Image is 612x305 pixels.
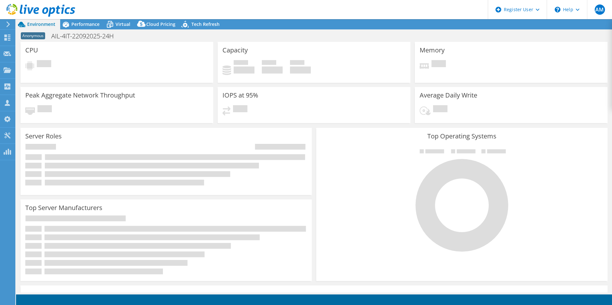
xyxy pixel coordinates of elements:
[27,21,55,27] span: Environment
[433,105,447,114] span: Pending
[262,60,276,66] span: Free
[222,92,258,99] h3: IOPS at 95%
[21,32,45,39] span: Anonymous
[25,92,135,99] h3: Peak Aggregate Network Throughput
[595,4,605,15] span: AM
[37,105,52,114] span: Pending
[420,92,477,99] h3: Average Daily Write
[420,47,445,54] h3: Memory
[71,21,100,27] span: Performance
[290,66,311,74] h4: 0 GiB
[37,60,51,69] span: Pending
[262,66,283,74] h4: 0 GiB
[116,21,130,27] span: Virtual
[290,60,304,66] span: Total
[555,7,560,12] svg: \n
[431,60,446,69] span: Pending
[48,33,124,40] h1: AIL-4IT-22092025-24H
[321,133,603,140] h3: Top Operating Systems
[25,47,38,54] h3: CPU
[25,204,102,211] h3: Top Server Manufacturers
[25,133,62,140] h3: Server Roles
[222,47,248,54] h3: Capacity
[146,21,175,27] span: Cloud Pricing
[191,21,220,27] span: Tech Refresh
[234,60,248,66] span: Used
[234,66,254,74] h4: 0 GiB
[233,105,247,114] span: Pending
